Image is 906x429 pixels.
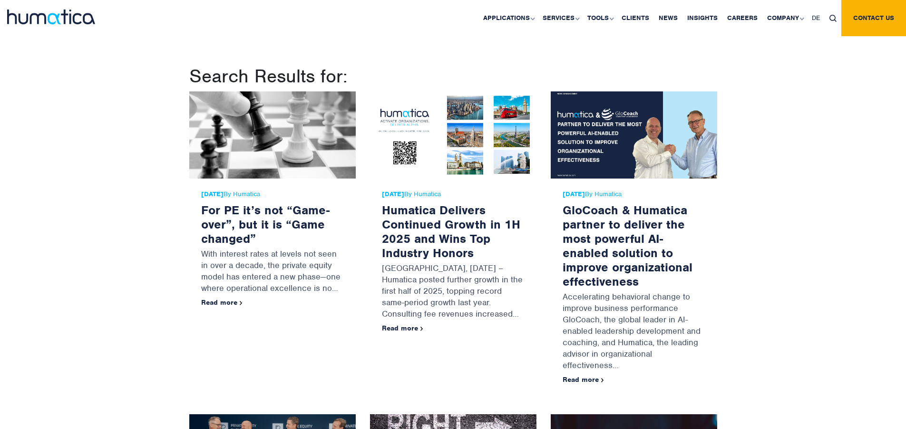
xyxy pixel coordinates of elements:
[563,375,604,384] a: Read more
[551,91,717,179] img: GloCoach & Humatica partner to deliver the most powerful AI-enabled solution to improve organizat...
[563,190,705,198] span: By Humatica
[382,324,423,332] a: Read more
[189,65,717,88] h1: Search Results for:
[382,190,525,198] span: By Humatica
[563,202,692,289] a: GloCoach & Humatica partner to deliver the most powerful AI-enabled solution to improve organizat...
[382,190,404,198] strong: [DATE]
[201,190,344,198] span: By Humatica
[382,202,520,260] a: Humatica Delivers Continued Growth in 1H 2025 and Wins Top Industry Honors
[829,15,837,22] img: search_icon
[812,14,820,22] span: DE
[201,190,224,198] strong: [DATE]
[189,91,356,179] img: For PE it’s not “Game-over”, but it is “Game changed”
[370,91,536,179] img: Humatica Delivers Continued Growth in 1H 2025 and Wins Top Industry Honors
[201,202,330,246] a: For PE it’s not “Game-over”, but it is “Game changed”
[601,378,604,382] img: arrowicon
[7,10,95,24] img: logo
[201,246,344,299] p: With interest rates at levels not seen in over a decade, the private equity model has entered a n...
[201,298,243,307] a: Read more
[563,289,705,376] p: Accelerating behavioral change to improve business performance GloCoach, the global leader in AI-...
[563,190,585,198] strong: [DATE]
[240,301,243,305] img: arrowicon
[420,327,423,331] img: arrowicon
[382,260,525,324] p: [GEOGRAPHIC_DATA], [DATE] – Humatica posted further growth in the first half of 2025, topping rec...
